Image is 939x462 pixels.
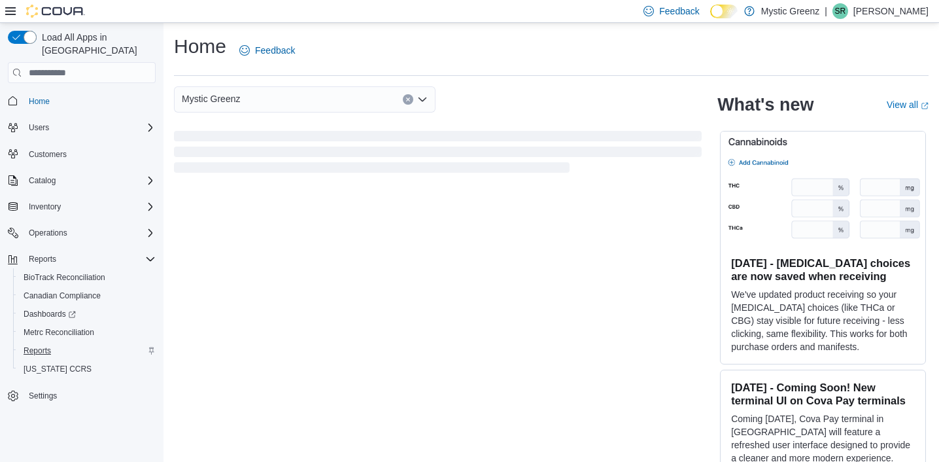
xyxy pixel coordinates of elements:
span: Inventory [24,199,156,215]
span: Feedback [255,44,295,57]
span: Customers [24,146,156,162]
span: Canadian Compliance [24,291,101,301]
a: BioTrack Reconciliation [18,270,111,285]
span: Customers [29,149,67,160]
p: [PERSON_NAME] [853,3,929,19]
button: Reports [3,250,161,268]
a: Settings [24,388,62,404]
button: Settings [3,386,161,405]
button: Users [24,120,54,135]
h1: Home [174,33,226,60]
span: Operations [29,228,67,238]
a: Metrc Reconciliation [18,325,99,340]
a: Feedback [234,37,300,63]
span: Reports [29,254,56,264]
span: Reports [18,343,156,359]
a: Dashboards [18,306,81,322]
span: Mystic Greenz [182,91,240,107]
button: Users [3,118,161,137]
p: | [825,3,827,19]
div: Shankar Ramakrishnan [832,3,848,19]
span: Metrc Reconciliation [24,327,94,338]
a: Customers [24,147,72,162]
button: Canadian Compliance [13,287,161,305]
span: Feedback [659,5,699,18]
a: Home [24,94,55,109]
button: Customers [3,145,161,164]
button: Reports [24,251,61,267]
h3: [DATE] - [MEDICAL_DATA] choices are now saved when receiving [731,257,915,283]
span: Metrc Reconciliation [18,325,156,340]
span: BioTrack Reconciliation [24,272,105,283]
span: Home [29,96,50,107]
span: [US_STATE] CCRS [24,364,92,374]
nav: Complex example [8,86,156,439]
button: Catalog [3,171,161,190]
p: Mystic Greenz [761,3,819,19]
button: Catalog [24,173,61,188]
button: Operations [24,225,73,241]
span: Dark Mode [710,18,711,19]
span: Load All Apps in [GEOGRAPHIC_DATA] [37,31,156,57]
span: Settings [24,387,156,404]
button: Reports [13,342,161,360]
h3: [DATE] - Coming Soon! New terminal UI on Cova Pay terminals [731,381,915,407]
h2: What's new [717,94,813,115]
span: Catalog [24,173,156,188]
button: Home [3,91,161,110]
span: Home [24,92,156,109]
span: Dashboards [18,306,156,322]
p: We've updated product receiving so your [MEDICAL_DATA] choices (like THCa or CBG) stay visible fo... [731,288,915,353]
button: Clear input [403,94,413,105]
button: BioTrack Reconciliation [13,268,161,287]
span: Users [24,120,156,135]
span: Inventory [29,202,61,212]
span: Reports [24,251,156,267]
img: Cova [26,5,85,18]
button: Inventory [24,199,66,215]
span: BioTrack Reconciliation [18,270,156,285]
button: Open list of options [417,94,428,105]
span: Washington CCRS [18,361,156,377]
a: Canadian Compliance [18,288,106,304]
span: Canadian Compliance [18,288,156,304]
span: Catalog [29,175,56,186]
button: Inventory [3,198,161,216]
button: Metrc Reconciliation [13,323,161,342]
button: [US_STATE] CCRS [13,360,161,378]
span: SR [835,3,846,19]
span: Operations [24,225,156,241]
a: Reports [18,343,56,359]
a: View allExternal link [887,99,929,110]
input: Dark Mode [710,5,738,18]
span: Dashboards [24,309,76,319]
span: Reports [24,346,51,356]
button: Operations [3,224,161,242]
span: Loading [174,133,702,175]
span: Users [29,122,49,133]
a: Dashboards [13,305,161,323]
a: [US_STATE] CCRS [18,361,97,377]
svg: External link [921,102,929,110]
span: Settings [29,391,57,401]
